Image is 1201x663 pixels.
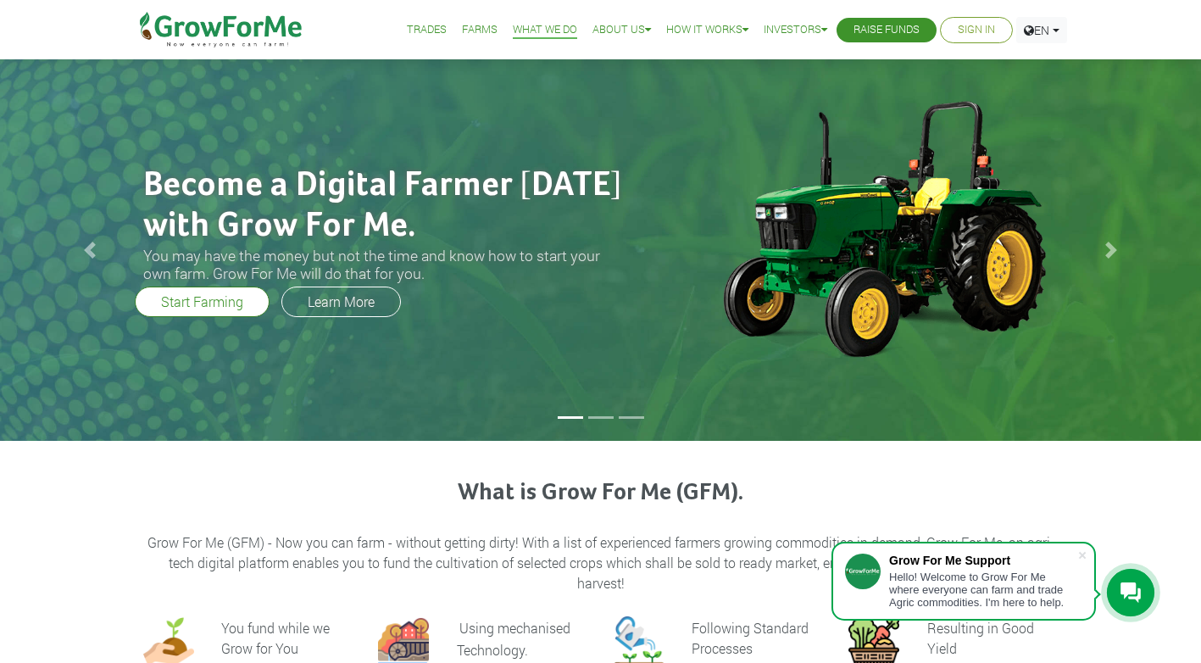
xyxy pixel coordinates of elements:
[1016,17,1067,43] a: EN
[958,21,995,39] a: Sign In
[666,21,748,39] a: How it Works
[592,21,651,39] a: About Us
[462,21,498,39] a: Farms
[221,619,330,657] h6: You fund while we Grow for You
[457,619,570,659] p: Using mechanised Technology.
[143,165,626,247] h2: Become a Digital Farmer [DATE] with Grow For Me.
[889,571,1077,609] div: Hello! Welcome to Grow For Me where everyone can farm and trade Agric commodities. I'm here to help.
[135,287,270,317] a: Start Farming
[694,92,1071,364] img: growforme image
[853,21,920,39] a: Raise Funds
[513,21,577,39] a: What We Do
[143,247,626,282] h3: You may have the money but not the time and know how to start your own farm. Grow For Me will do ...
[764,21,827,39] a: Investors
[146,479,1056,508] h3: What is Grow For Me (GFM).
[692,619,809,657] h6: Following Standard Processes
[407,21,447,39] a: Trades
[889,554,1077,567] div: Grow For Me Support
[146,532,1056,593] p: Grow For Me (GFM) - Now you can farm - without getting dirty! With a list of experienced farmers ...
[281,287,401,317] a: Learn More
